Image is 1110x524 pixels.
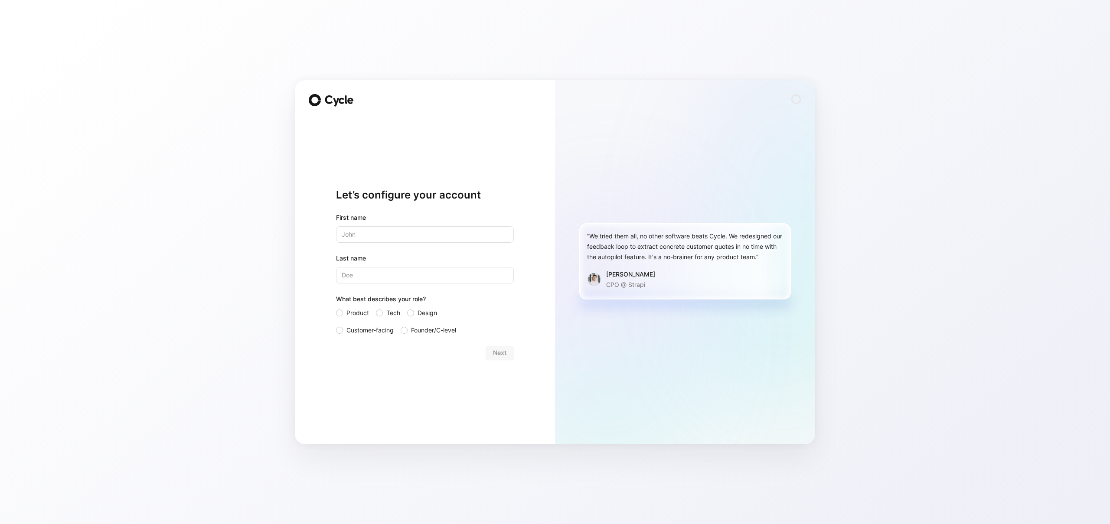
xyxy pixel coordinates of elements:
[336,212,514,223] div: First name
[336,253,514,264] label: Last name
[346,325,394,335] span: Customer-facing
[411,325,456,335] span: Founder/C-level
[606,280,655,290] p: CPO @ Strapi
[336,226,514,243] input: John
[606,269,655,280] div: [PERSON_NAME]
[418,308,437,318] span: Design
[386,308,400,318] span: Tech
[587,231,783,262] div: “We tried them all, no other software beats Cycle. We redesigned our feedback loop to extract con...
[336,294,514,308] div: What best describes your role?
[336,188,514,202] h1: Let’s configure your account
[336,267,514,283] input: Doe
[346,308,369,318] span: Product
